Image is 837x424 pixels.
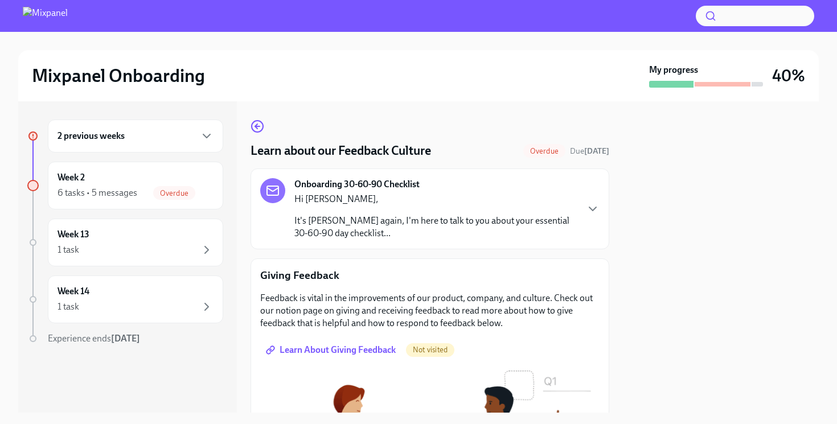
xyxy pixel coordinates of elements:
[570,146,609,157] span: August 30th, 2025 12:00
[153,189,195,197] span: Overdue
[23,7,68,25] img: Mixpanel
[27,219,223,266] a: Week 131 task
[294,178,420,191] strong: Onboarding 30-60-90 Checklist
[48,120,223,153] div: 2 previous weeks
[58,171,85,184] h6: Week 2
[58,300,79,313] div: 1 task
[523,147,565,155] span: Overdue
[260,268,600,283] p: Giving Feedback
[58,187,137,199] div: 6 tasks • 5 messages
[584,146,609,156] strong: [DATE]
[58,244,79,256] div: 1 task
[294,215,577,240] p: It's [PERSON_NAME] again, I'm here to talk to you about your essential 30-60-90 day checklist...
[27,162,223,209] a: Week 26 tasks • 5 messagesOverdue
[58,285,89,298] h6: Week 14
[260,339,404,361] a: Learn About Giving Feedback
[772,65,805,86] h3: 40%
[268,344,396,356] span: Learn About Giving Feedback
[649,64,698,76] strong: My progress
[58,228,89,241] h6: Week 13
[111,333,140,344] strong: [DATE]
[406,345,454,354] span: Not visited
[48,333,140,344] span: Experience ends
[260,292,600,330] p: Feedback is vital in the improvements of our product, company, and culture. Check out our notion ...
[570,146,609,156] span: Due
[58,130,125,142] h6: 2 previous weeks
[32,64,205,87] h2: Mixpanel Onboarding
[27,275,223,323] a: Week 141 task
[251,142,431,159] h4: Learn about our Feedback Culture
[294,193,577,205] p: Hi [PERSON_NAME],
